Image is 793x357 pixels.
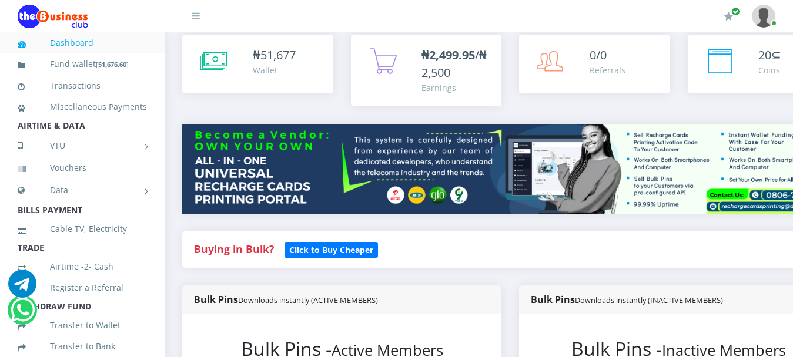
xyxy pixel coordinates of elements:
[758,64,781,76] div: Coins
[182,35,333,93] a: ₦51,677 Wallet
[18,312,147,339] a: Transfer to Wallet
[18,176,147,205] a: Data
[421,47,475,63] b: ₦2,499.95
[253,64,296,76] div: Wallet
[531,293,723,306] strong: Bulk Pins
[351,35,502,106] a: ₦2,499.95/₦2,500 Earnings
[8,278,36,298] a: Chat for support
[18,215,147,243] a: Cable TV, Electricity
[11,305,35,324] a: Chat for support
[18,131,147,160] a: VTU
[731,7,740,16] span: Renew/Upgrade Subscription
[194,293,378,306] strong: Bulk Pins
[18,50,147,78] a: Fund wallet[51,676.60]
[18,154,147,181] a: Vouchers
[590,64,625,76] div: Referrals
[752,5,775,28] img: User
[194,242,274,256] strong: Buying in Bulk?
[18,72,147,99] a: Transactions
[18,274,147,301] a: Register a Referral
[260,47,296,63] span: 51,677
[285,242,378,256] a: Click to Buy Cheaper
[289,244,373,255] b: Click to Buy Cheaper
[758,47,771,63] span: 20
[18,29,147,56] a: Dashboard
[421,82,490,94] div: Earnings
[98,60,126,69] b: 51,676.60
[96,60,129,69] small: [ ]
[18,253,147,280] a: Airtime -2- Cash
[238,295,378,305] small: Downloads instantly (ACTIVE MEMBERS)
[18,5,88,28] img: Logo
[519,35,670,93] a: 0/0 Referrals
[253,46,296,64] div: ₦
[590,47,607,63] span: 0/0
[18,93,147,120] a: Miscellaneous Payments
[758,46,781,64] div: ⊆
[575,295,723,305] small: Downloads instantly (INACTIVE MEMBERS)
[421,47,487,80] span: /₦2,500
[724,12,733,21] i: Renew/Upgrade Subscription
